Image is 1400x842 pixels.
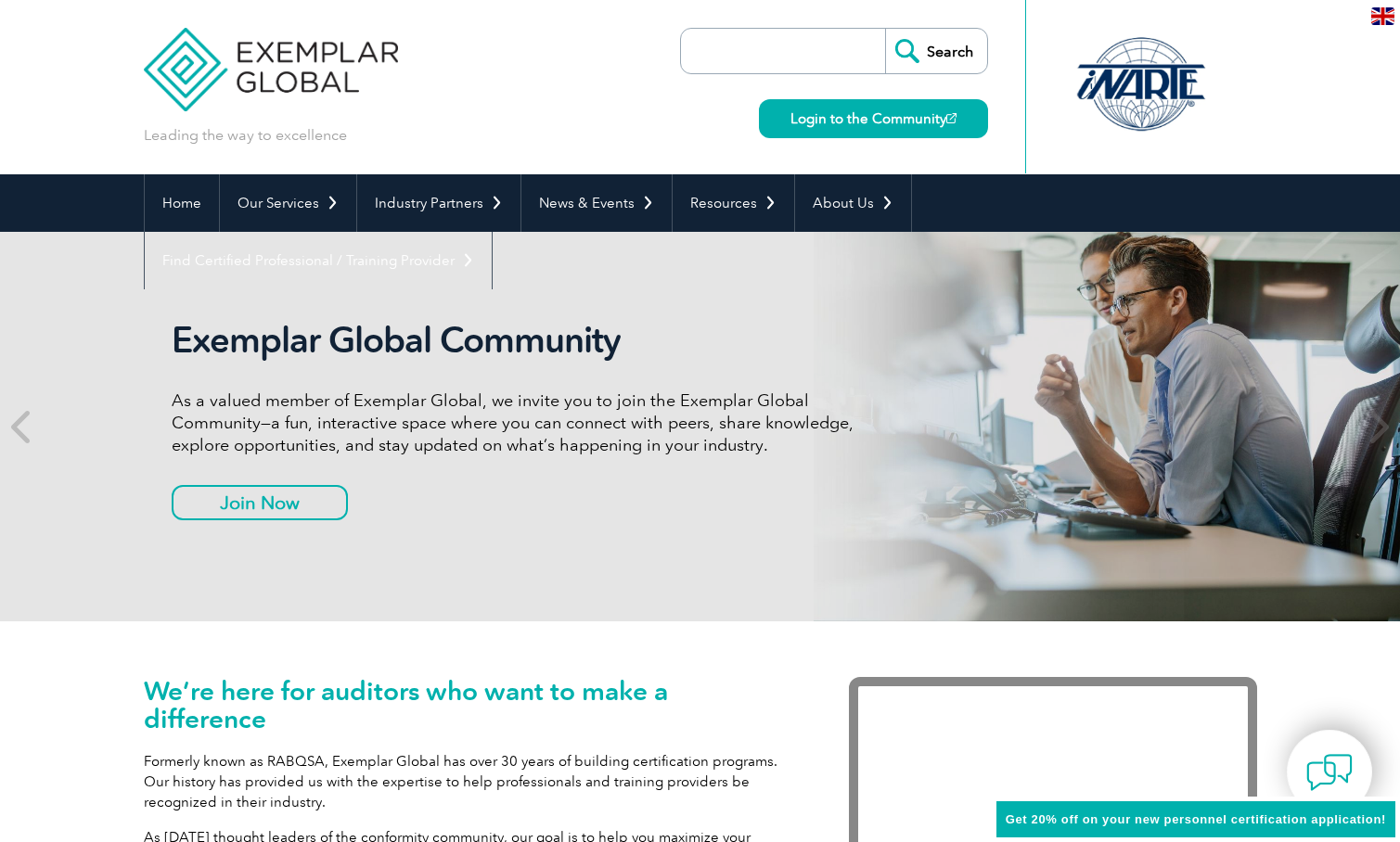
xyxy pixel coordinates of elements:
[144,125,347,146] p: Leading the way to excellence
[1006,812,1386,826] span: Get 20% off on your new personnel certification application!
[220,174,356,232] a: Our Services
[144,677,793,733] h1: We’re here for auditors who want to make a difference
[673,174,794,232] a: Resources
[946,113,957,123] img: open_square.png
[795,174,911,232] a: About Us
[357,174,520,232] a: Industry Partners
[521,174,672,232] a: News & Events
[145,232,492,289] a: Find Certified Professional / Training Provider
[172,389,867,456] p: As a valued member of Exemplar Global, we invite you to join the Exemplar Global Community—a fun,...
[885,29,987,73] input: Search
[145,174,219,232] a: Home
[1371,7,1394,25] img: en
[144,751,793,812] p: Formerly known as RABQSA, Exemplar Global has over 30 years of building certification programs. O...
[1306,749,1353,796] img: contact-chat.png
[759,99,988,138] a: Login to the Community
[172,485,348,520] a: Join Now
[172,319,867,362] h2: Exemplar Global Community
